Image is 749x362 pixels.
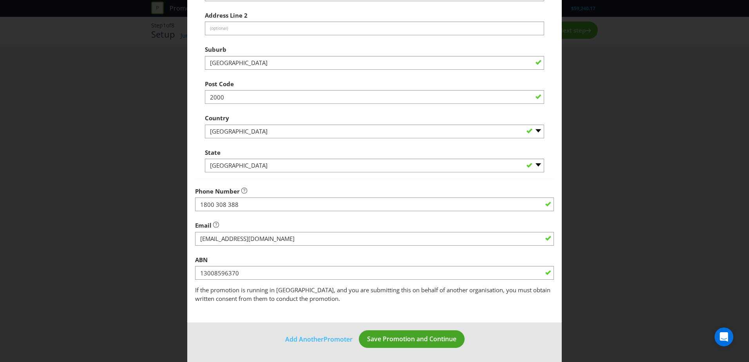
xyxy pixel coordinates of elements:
span: State [205,148,221,156]
span: Save Promotion and Continue [367,335,456,343]
button: Save Promotion and Continue [359,330,465,348]
span: If the promotion is running in [GEOGRAPHIC_DATA], and you are submitting this on behalf of anothe... [195,286,550,302]
span: Address Line 2 [205,11,248,19]
span: Suburb [205,45,226,53]
span: Phone Number [195,187,240,195]
span: Add Another [285,335,324,344]
div: Open Intercom Messenger [715,328,733,346]
button: Add AnotherPromoter [285,334,353,344]
span: Email [195,221,212,229]
span: Promoter [324,335,353,344]
span: Post Code [205,80,234,88]
span: Country [205,114,229,122]
input: e.g. 3000 [205,90,544,104]
span: ABN [195,256,208,264]
input: e.g. Melbourne [205,56,544,70]
input: e.g. 03 1234 9876 [195,197,554,211]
